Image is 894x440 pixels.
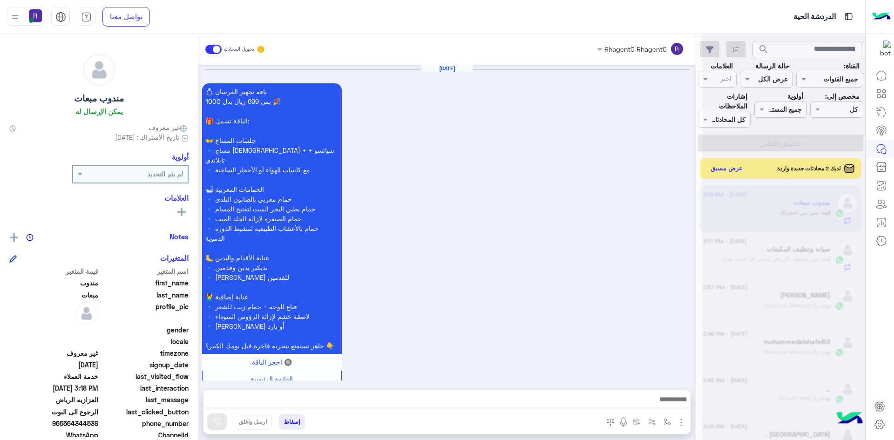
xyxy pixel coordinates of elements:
[618,417,629,428] img: send voice note
[149,122,189,132] span: غير معروف
[75,107,123,115] h6: يمكن الإرسال له
[607,419,614,426] img: make a call
[100,337,189,346] span: locale
[100,430,189,440] span: ChannelId
[251,375,293,383] span: القائمة الرئيسية
[9,430,98,440] span: 2
[644,414,660,429] button: Trigger scenario
[872,7,891,27] img: Logo
[100,266,189,276] span: اسم المتغير
[10,233,18,242] img: add
[77,7,95,27] a: tab
[9,348,98,358] span: غير معروف
[169,232,189,241] h6: Notes
[81,12,92,22] img: tab
[100,348,189,358] span: timezone
[102,7,150,27] a: تواصل معنا
[9,266,98,276] span: قيمة المتغير
[202,83,342,354] p: 29/8/2025, 12:51 AM
[252,358,292,366] span: 🔘 احجز الباقة
[75,302,98,325] img: defaultAdmin.png
[9,11,21,23] img: profile
[720,74,733,86] div: اختر
[83,54,115,86] img: defaultAdmin.png
[29,9,42,22] img: userImage
[26,234,34,241] img: notes
[676,417,687,428] img: send attachment
[648,418,656,426] img: Trigger scenario
[9,383,98,393] span: 2025-08-29T12:18:22.827Z
[9,372,98,381] span: خدمة العملاء
[698,135,863,151] button: تطبيق الفلاتر
[100,360,189,370] span: signup_date
[9,407,98,417] span: الرجوع الى البوت
[172,153,189,161] h6: أولوية
[9,395,98,405] span: العزازيه الرياض
[660,414,675,429] button: select flow
[9,325,98,335] span: null
[793,11,836,23] p: الدردشة الحية
[100,395,189,405] span: last_message
[212,417,222,426] img: send message
[633,418,640,426] img: create order
[9,337,98,346] span: null
[9,278,98,288] span: مندوب
[421,65,473,72] h6: [DATE]
[9,290,98,300] span: مبعات
[55,12,66,22] img: tab
[698,91,747,111] label: إشارات الملاحظات
[160,254,189,262] h6: المتغيرات
[74,93,124,104] h5: مندوب مبعات
[9,194,189,202] h6: العلامات
[100,407,189,417] span: last_clicked_button
[223,46,254,53] small: تحويل المحادثة
[115,132,179,142] span: تاريخ الأشتراك : [DATE]
[9,419,98,428] span: 966564344538
[775,138,792,154] div: loading...
[843,11,854,22] img: tab
[100,302,189,323] span: profile_pic
[9,360,98,370] span: 2025-08-28T21:46:36.164Z
[833,403,866,435] img: hulul-logo.png
[100,419,189,428] span: phone_number
[664,418,671,426] img: select flow
[100,278,189,288] span: first_name
[100,290,189,300] span: last_name
[100,383,189,393] span: last_interaction
[279,414,305,430] button: إسقاط
[874,41,891,57] img: 322853014244696
[234,414,272,430] button: ارسل واغلق
[100,372,189,381] span: last_visited_flow
[100,325,189,335] span: gender
[629,414,644,429] button: create order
